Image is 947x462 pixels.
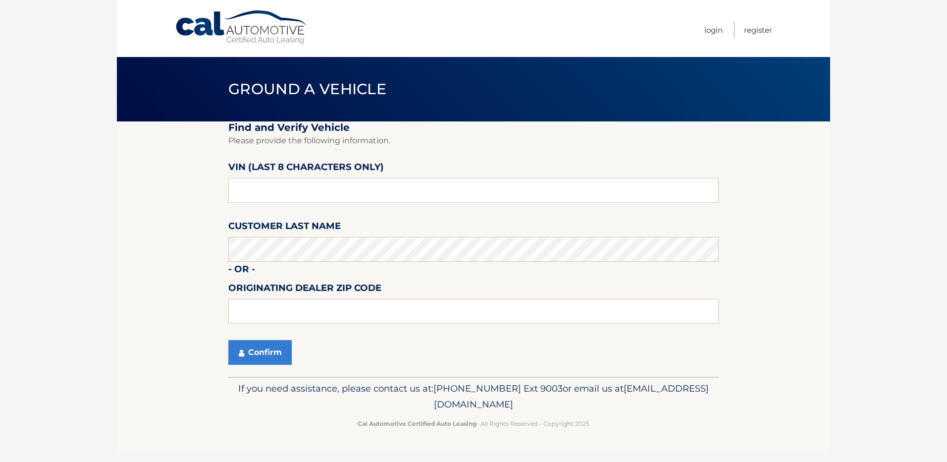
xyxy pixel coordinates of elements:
span: Ground a Vehicle [228,80,386,98]
strong: Cal Automotive Certified Auto Leasing [358,420,476,427]
h2: Find and Verify Vehicle [228,121,719,134]
label: Customer Last Name [228,219,341,237]
p: If you need assistance, please contact us at: or email us at [235,381,712,412]
button: Confirm [228,340,292,365]
label: - or - [228,262,255,280]
span: [PHONE_NUMBER] Ext 9003 [433,383,563,394]
p: Please provide the following information. [228,134,719,148]
a: Register [744,22,772,38]
label: Originating Dealer Zip Code [228,281,381,299]
p: - All Rights Reserved - Copyright 2025 [235,418,712,429]
label: VIN (last 8 characters only) [228,160,384,178]
a: Login [704,22,723,38]
a: Cal Automotive [175,10,309,45]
